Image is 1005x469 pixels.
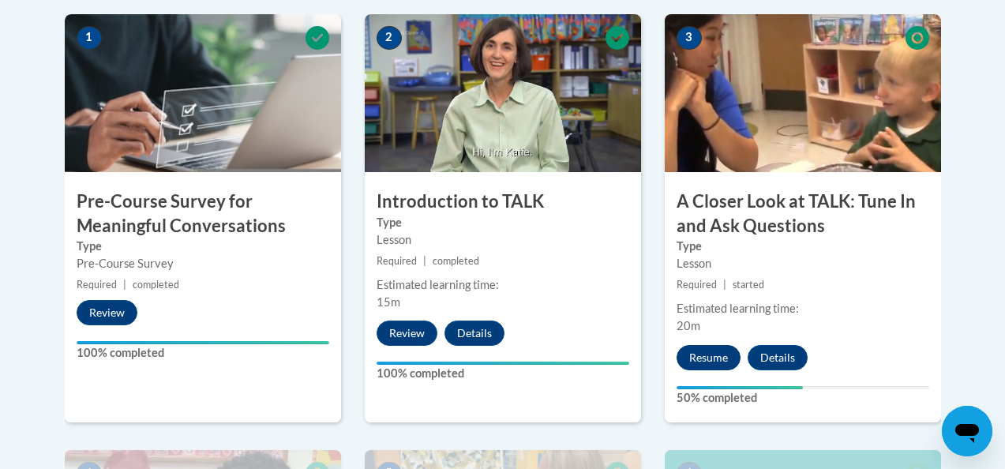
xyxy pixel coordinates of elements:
button: Resume [677,345,741,370]
div: Your progress [377,362,629,365]
div: Estimated learning time: [677,300,929,317]
div: Your progress [77,341,329,344]
div: Your progress [677,386,803,389]
h3: Introduction to TALK [365,189,641,214]
label: 100% completed [377,365,629,382]
span: | [423,255,426,267]
img: Course Image [665,14,941,172]
button: Review [377,321,437,346]
div: Pre-Course Survey [77,255,329,272]
button: Details [748,345,808,370]
span: completed [133,279,179,291]
div: Lesson [677,255,929,272]
label: Type [377,214,629,231]
img: Course Image [365,14,641,172]
span: 2 [377,26,402,50]
img: Course Image [65,14,341,172]
div: Lesson [377,231,629,249]
span: Required [377,255,417,267]
span: Required [77,279,117,291]
button: Details [444,321,504,346]
span: 3 [677,26,702,50]
span: 15m [377,295,400,309]
span: started [733,279,764,291]
span: completed [433,255,479,267]
label: Type [677,238,929,255]
span: | [123,279,126,291]
h3: A Closer Look at TALK: Tune In and Ask Questions [665,189,941,238]
label: 50% completed [677,389,929,407]
iframe: Button to launch messaging window [942,406,992,456]
span: Required [677,279,717,291]
div: Estimated learning time: [377,276,629,294]
h3: Pre-Course Survey for Meaningful Conversations [65,189,341,238]
span: 1 [77,26,102,50]
span: | [723,279,726,291]
label: Type [77,238,329,255]
label: 100% completed [77,344,329,362]
button: Review [77,300,137,325]
span: 20m [677,319,700,332]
